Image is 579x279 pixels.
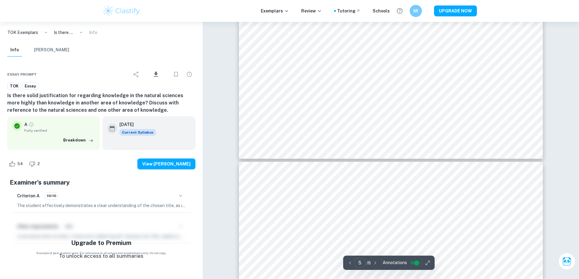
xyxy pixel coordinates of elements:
[170,68,182,80] div: Bookmark
[45,193,58,199] span: 10/10
[7,72,37,77] span: Essay prompt
[137,158,195,169] button: View [PERSON_NAME]
[301,8,322,14] p: Review
[17,192,40,199] h6: Criterion A
[337,8,360,14] a: Tutoring
[22,82,38,90] a: Essay
[22,83,38,89] span: Essay
[54,29,73,36] p: Is there solid justification for regarding knowledge in the natural sciences more highly than kno...
[367,260,371,266] p: / 6
[558,253,575,270] button: Ask Clai
[395,6,405,16] button: Help and Feedback
[24,121,27,128] p: A
[383,260,407,266] span: Annotations
[34,43,69,57] button: [PERSON_NAME]
[373,8,390,14] a: Schools
[119,121,151,128] h6: [DATE]
[412,8,419,14] h6: MI
[34,161,43,167] span: 2
[89,29,97,36] p: Info
[7,82,21,90] a: TOK
[7,43,22,57] button: Info
[410,5,422,17] button: MI
[24,128,95,133] span: Fully verified
[7,92,195,114] h6: Is there solid justification for regarding knowledge in the natural sciences more highly than kno...
[14,161,26,167] span: 54
[102,5,141,17] img: Clastify logo
[8,83,21,89] span: TOK
[17,202,186,209] p: The student effectively demonstrates a clear understanding of the chosen title, as it is prominen...
[59,252,143,260] p: To unlock access to all summaries
[7,29,38,36] a: TOK Exemplars
[7,251,195,255] span: Example of past student work. For reference on structure and expectations only. Do not copy.
[434,5,477,16] button: UPGRADE NOW
[10,178,193,187] h5: Examiner's summary
[261,8,289,14] p: Exemplars
[119,129,156,136] span: Current Syllabus
[29,122,34,127] a: Grade fully verified
[130,68,142,80] div: Share
[62,136,95,145] button: Breakdown
[119,129,156,136] div: This exemplar is based on the current syllabus. Feel free to refer to it for inspiration/ideas wh...
[27,159,43,169] div: Dislike
[183,68,195,80] div: Report issue
[71,238,131,247] h5: Upgrade to Premium
[7,159,26,169] div: Like
[143,66,169,82] div: Download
